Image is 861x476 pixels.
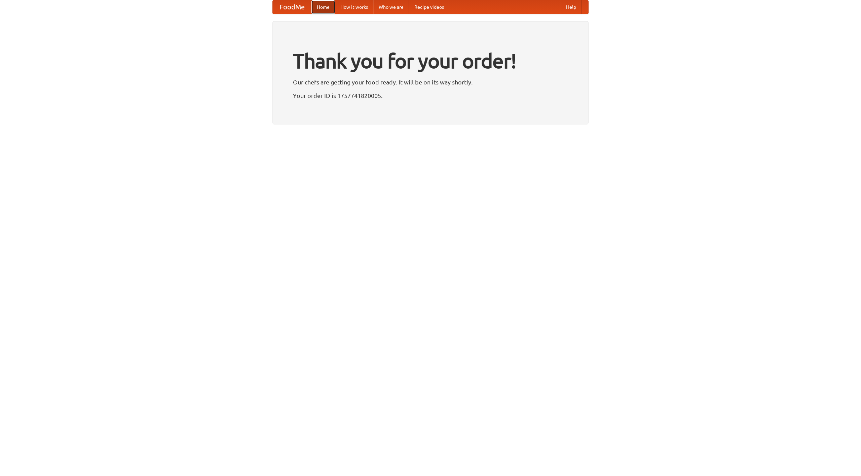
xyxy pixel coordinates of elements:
[561,0,582,14] a: Help
[409,0,449,14] a: Recipe videos
[373,0,409,14] a: Who we are
[335,0,373,14] a: How it works
[273,0,311,14] a: FoodMe
[293,77,568,87] p: Our chefs are getting your food ready. It will be on its way shortly.
[311,0,335,14] a: Home
[293,45,568,77] h1: Thank you for your order!
[293,90,568,101] p: Your order ID is 1757741820005.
